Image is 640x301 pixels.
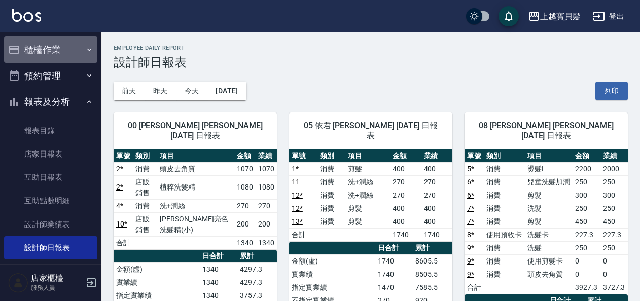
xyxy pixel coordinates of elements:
[375,242,413,255] th: 日合計
[345,189,390,202] td: 洗+潤絲
[289,149,317,163] th: 單號
[200,276,238,289] td: 1340
[4,63,97,89] button: 預約管理
[600,241,628,254] td: 250
[4,213,97,236] a: 設計師業績表
[114,149,277,250] table: a dense table
[499,6,519,26] button: save
[157,212,234,236] td: [PERSON_NAME]亮色洗髮精(小)
[573,228,600,241] td: 227.3
[8,273,28,293] img: Person
[207,82,246,100] button: [DATE]
[484,215,525,228] td: 消費
[289,268,375,281] td: 實業績
[292,178,300,186] a: 11
[133,175,158,199] td: 店販銷售
[4,36,97,63] button: 櫃檯作業
[317,175,346,189] td: 消費
[600,189,628,202] td: 300
[573,162,600,175] td: 2200
[237,276,277,289] td: 4297.3
[133,162,158,175] td: 消費
[421,149,452,163] th: 業績
[477,121,616,141] span: 08 [PERSON_NAME] [PERSON_NAME] [DATE] 日報表
[114,45,628,51] h2: Employee Daily Report
[114,262,200,276] td: 金額(虛)
[413,281,452,294] td: 7585.5
[525,162,573,175] td: 燙髮L
[595,82,628,100] button: 列印
[4,119,97,142] a: 報表目錄
[375,254,413,268] td: 1740
[4,89,97,115] button: 報表及分析
[390,215,421,228] td: 400
[234,199,256,212] td: 270
[600,175,628,189] td: 250
[484,162,525,175] td: 消費
[573,268,600,281] td: 0
[256,175,277,199] td: 1080
[31,283,83,292] p: 服務人員
[289,149,452,242] table: a dense table
[573,189,600,202] td: 300
[484,241,525,254] td: 消費
[413,242,452,255] th: 累計
[484,189,525,202] td: 消費
[600,162,628,175] td: 2000
[465,149,628,294] table: a dense table
[289,254,375,268] td: 金額(虛)
[256,162,277,175] td: 1070
[525,241,573,254] td: 洗髮
[600,254,628,268] td: 0
[413,254,452,268] td: 8605.5
[421,189,452,202] td: 270
[600,281,628,294] td: 3727.3
[525,228,573,241] td: 洗髮卡
[540,10,581,23] div: 上越寶貝髮
[525,149,573,163] th: 項目
[289,281,375,294] td: 指定實業績
[345,202,390,215] td: 剪髮
[390,202,421,215] td: 400
[600,149,628,163] th: 業績
[421,202,452,215] td: 400
[345,215,390,228] td: 剪髮
[484,175,525,189] td: 消費
[465,149,484,163] th: 單號
[573,215,600,228] td: 450
[421,215,452,228] td: 400
[234,149,256,163] th: 金額
[421,228,452,241] td: 1740
[234,175,256,199] td: 1080
[176,82,208,100] button: 今天
[317,215,346,228] td: 消費
[157,162,234,175] td: 頭皮去角質
[525,215,573,228] td: 剪髮
[390,149,421,163] th: 金額
[525,254,573,268] td: 使用剪髮卡
[589,7,628,26] button: 登出
[600,215,628,228] td: 450
[145,82,176,100] button: 昨天
[237,250,277,263] th: 累計
[573,241,600,254] td: 250
[256,149,277,163] th: 業績
[390,162,421,175] td: 400
[375,281,413,294] td: 1470
[256,236,277,249] td: 1340
[573,281,600,294] td: 3927.3
[256,212,277,236] td: 200
[465,281,484,294] td: 合計
[600,202,628,215] td: 250
[421,175,452,189] td: 270
[421,162,452,175] td: 400
[256,199,277,212] td: 270
[133,199,158,212] td: 消費
[390,189,421,202] td: 270
[157,149,234,163] th: 項目
[126,121,265,141] span: 00 [PERSON_NAME] [PERSON_NAME] [DATE] 日報表
[390,175,421,189] td: 270
[317,149,346,163] th: 類別
[114,149,133,163] th: 單號
[484,268,525,281] td: 消費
